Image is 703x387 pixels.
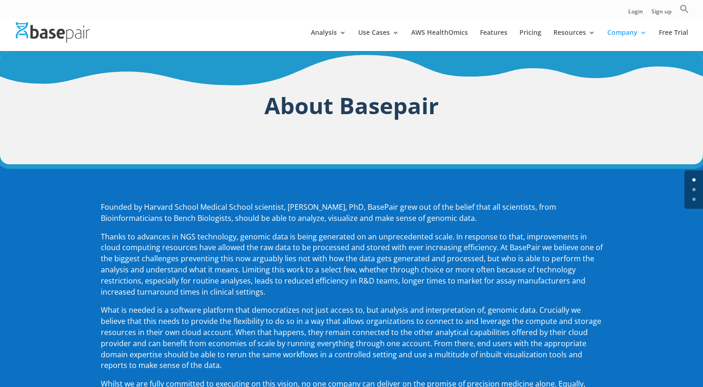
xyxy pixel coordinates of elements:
a: Use Cases [358,29,399,51]
a: 1 [692,188,696,191]
span: Thanks to advances in NGS technology, genomic data is being generated on an unprecedented scale. ... [101,232,603,297]
a: Pricing [519,29,541,51]
a: Analysis [311,29,346,51]
img: Basepair [16,22,90,42]
a: Company [607,29,647,51]
h1: About Basepair [101,89,603,127]
a: Free Trial [659,29,688,51]
a: Resources [553,29,595,51]
a: Search Icon Link [680,4,689,19]
a: Login [628,9,643,19]
a: Sign up [651,9,671,19]
a: AWS HealthOmics [411,29,468,51]
svg: Search [680,4,689,13]
p: Founded by Harvard School Medical School scientist, [PERSON_NAME], PhD, BasePair grew out of the ... [101,202,603,232]
a: Features [480,29,507,51]
a: 0 [692,178,696,181]
a: 2 [692,198,696,201]
p: What is needed is a software platform that democratizes not just access to, but analysis and inte... [101,305,603,379]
